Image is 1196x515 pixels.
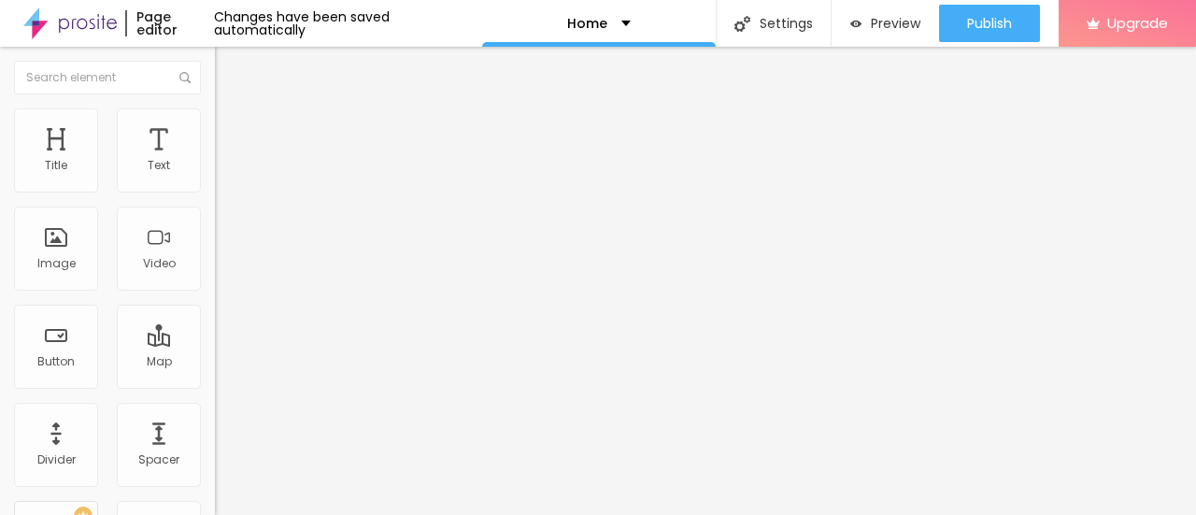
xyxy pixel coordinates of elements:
button: Preview [832,5,939,42]
img: Icone [179,72,191,83]
p: Home [567,17,607,30]
div: Button [37,355,75,368]
span: Preview [871,16,920,31]
div: Image [37,257,76,270]
div: Changes have been saved automatically [214,10,481,36]
iframe: Editor [215,47,1196,515]
div: Title [45,159,67,172]
input: Search element [14,61,201,94]
div: Divider [37,453,76,466]
span: Upgrade [1107,15,1168,31]
img: Icone [734,16,750,32]
button: Publish [939,5,1040,42]
div: Video [143,257,176,270]
div: Spacer [138,453,179,466]
div: Page editor [125,10,215,36]
div: Text [148,159,170,172]
div: Map [147,355,172,368]
img: view-1.svg [850,16,861,32]
span: Publish [967,16,1012,31]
